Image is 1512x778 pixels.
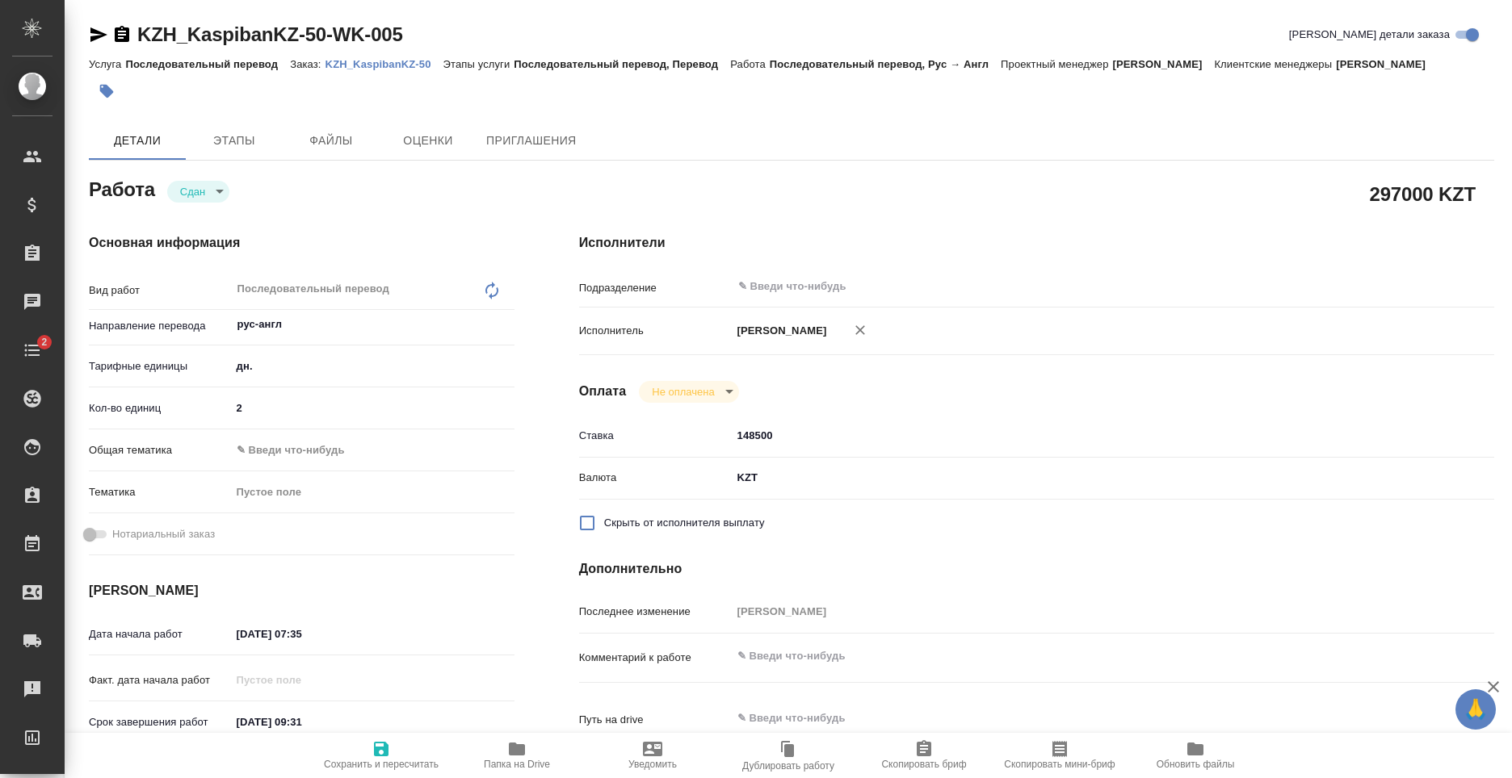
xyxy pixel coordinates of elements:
[1462,692,1489,726] span: 🙏
[292,131,370,151] span: Файлы
[89,25,108,44] button: Скопировать ссылку для ЯМессенджера
[112,526,215,542] span: Нотариальный заказ
[89,318,231,334] p: Направление перевода
[89,233,514,253] h4: Основная информация
[737,277,1359,296] input: ✎ Введи что-нибудь
[579,470,732,486] p: Валюта
[125,58,290,70] p: Последовательный перевод
[486,131,577,151] span: Приглашения
[325,58,443,70] p: KZH_KaspibanKZ-50
[514,58,730,70] p: Последовательный перевод, Перевод
[1336,58,1438,70] p: [PERSON_NAME]
[881,759,966,770] span: Скопировать бриф
[484,759,550,770] span: Папка на Drive
[31,334,57,350] span: 2
[1455,689,1496,730] button: 🙏
[579,323,732,339] p: Исполнитель
[579,650,732,666] p: Комментарий к работе
[639,381,738,403] div: Сдан
[628,759,677,770] span: Уведомить
[1157,759,1235,770] span: Обновить файлы
[313,733,449,778] button: Сохранить и пересчитать
[770,58,1001,70] p: Последовательный перевод, Рус → Англ
[1004,759,1115,770] span: Скопировать мини-бриф
[167,181,229,203] div: Сдан
[89,174,155,203] h2: Работа
[842,312,878,348] button: Удалить исполнителя
[231,437,514,464] div: ✎ Введи что-нибудь
[231,479,514,506] div: Пустое поле
[856,733,992,778] button: Скопировать бриф
[579,280,732,296] p: Подразделение
[449,733,585,778] button: Папка на Drive
[89,358,231,374] p: Тарифные единицы
[732,424,1418,447] input: ✎ Введи что-нибудь
[89,282,231,299] p: Вид работ
[1128,733,1263,778] button: Обновить файлы
[324,759,439,770] span: Сохранить и пересчитать
[231,668,372,692] input: Пустое поле
[647,385,719,399] button: Не оплачена
[732,323,827,339] p: [PERSON_NAME]
[237,484,495,500] div: Пустое поле
[732,600,1418,623] input: Пустое поле
[579,604,732,620] p: Последнее изменение
[112,25,132,44] button: Скопировать ссылку
[585,733,720,778] button: Уведомить
[1409,285,1413,288] button: Open
[992,733,1128,778] button: Скопировать мини-бриф
[231,396,514,420] input: ✎ Введи что-нибудь
[579,233,1494,253] h4: Исполнители
[290,58,325,70] p: Заказ:
[325,56,443,70] a: KZH_KaspibanKZ-50
[579,382,627,401] h4: Оплата
[389,131,467,151] span: Оценки
[1370,180,1476,207] h2: 297000 KZT
[1214,58,1336,70] p: Клиентские менеджеры
[89,442,231,458] p: Общая тематика
[195,131,273,151] span: Этапы
[1289,27,1450,43] span: [PERSON_NAME] детали заказа
[1113,58,1215,70] p: [PERSON_NAME]
[89,73,124,109] button: Добавить тэг
[89,714,231,730] p: Срок завершения работ
[89,484,231,500] p: Тематика
[89,58,125,70] p: Услуга
[4,330,61,370] a: 2
[175,185,210,199] button: Сдан
[99,131,176,151] span: Детали
[720,733,856,778] button: Дублировать работу
[231,622,372,646] input: ✎ Введи что-нибудь
[506,323,509,326] button: Open
[237,442,495,458] div: ✎ Введи что-нибудь
[579,712,732,728] p: Путь на drive
[1001,58,1112,70] p: Проектный менеджер
[231,710,372,734] input: ✎ Введи что-нибудь
[89,581,514,600] h4: [PERSON_NAME]
[231,353,514,380] div: дн.
[579,559,1494,579] h4: Дополнительно
[443,58,514,70] p: Этапы услуги
[89,672,231,688] p: Факт. дата начала работ
[604,515,765,531] span: Скрыть от исполнителя выплату
[742,760,834,772] span: Дублировать работу
[137,23,403,45] a: KZH_KaspibanKZ-50-WK-005
[89,400,231,416] p: Кол-во единиц
[730,58,770,70] p: Работа
[579,428,732,444] p: Ставка
[89,626,231,642] p: Дата начала работ
[732,464,1418,491] div: KZT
